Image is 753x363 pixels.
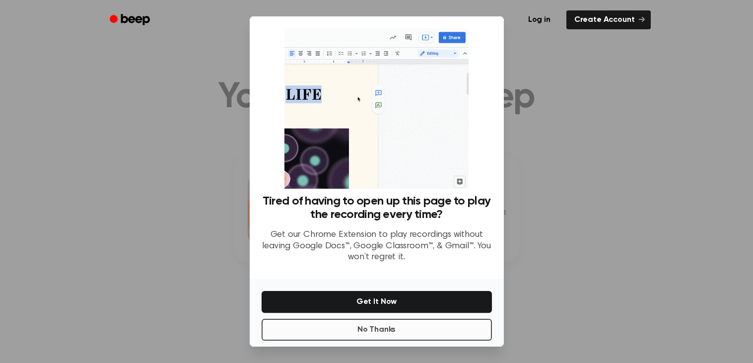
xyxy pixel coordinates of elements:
[262,195,492,221] h3: Tired of having to open up this page to play the recording every time?
[103,10,159,30] a: Beep
[262,291,492,313] button: Get It Now
[262,319,492,341] button: No Thanks
[284,28,469,189] img: Beep extension in action
[566,10,651,29] a: Create Account
[262,229,492,263] p: Get our Chrome Extension to play recordings without leaving Google Docs™, Google Classroom™, & Gm...
[518,8,560,31] a: Log in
